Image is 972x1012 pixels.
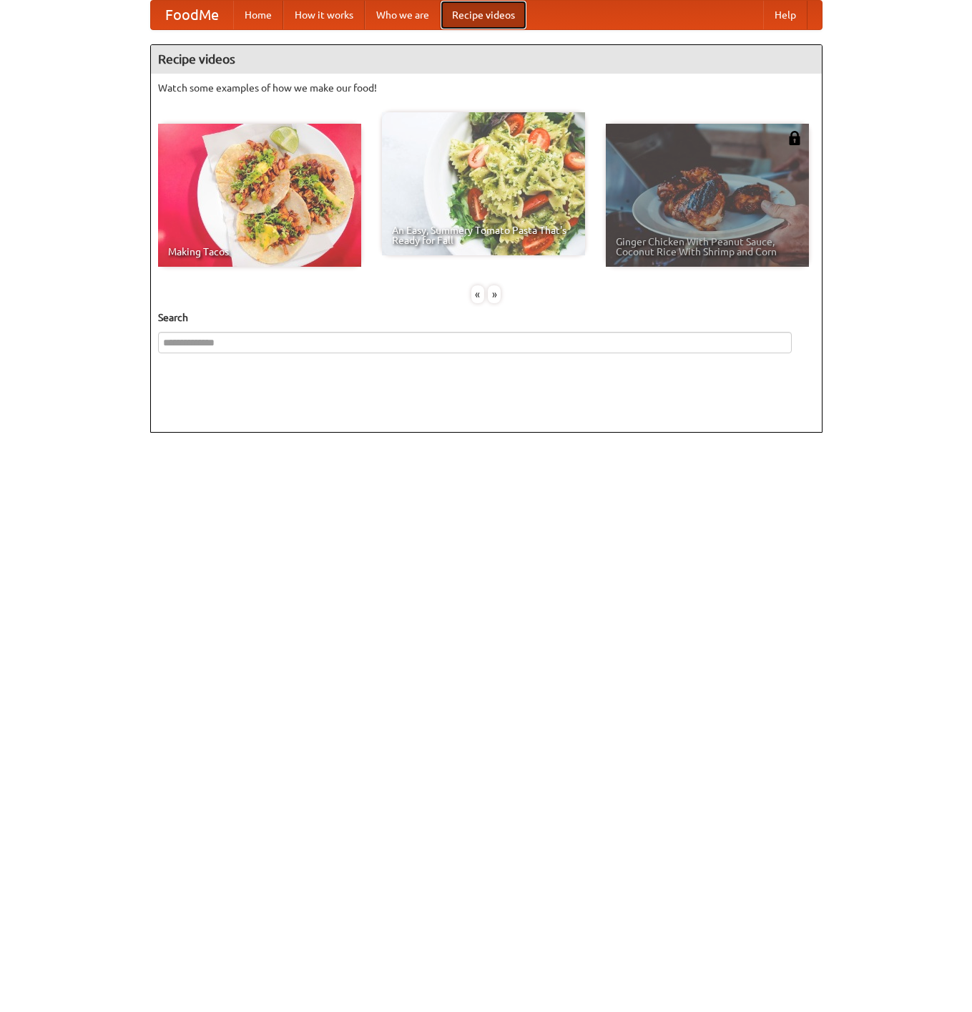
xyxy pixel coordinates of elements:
a: Home [233,1,283,29]
span: An Easy, Summery Tomato Pasta That's Ready for Fall [392,225,575,245]
h5: Search [158,310,815,325]
h4: Recipe videos [151,45,822,74]
p: Watch some examples of how we make our food! [158,81,815,95]
a: An Easy, Summery Tomato Pasta That's Ready for Fall [382,112,585,255]
a: Making Tacos [158,124,361,267]
span: Making Tacos [168,247,351,257]
a: Who we are [365,1,441,29]
a: Help [763,1,807,29]
div: « [471,285,484,303]
div: » [488,285,501,303]
a: FoodMe [151,1,233,29]
img: 483408.png [787,131,802,145]
a: Recipe videos [441,1,526,29]
a: How it works [283,1,365,29]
